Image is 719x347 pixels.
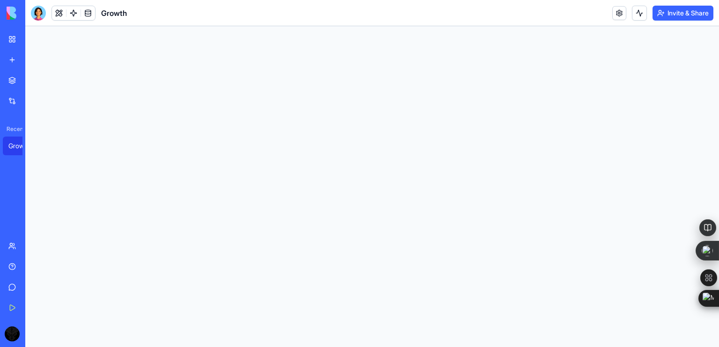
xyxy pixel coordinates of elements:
[653,6,713,21] button: Invite & Share
[8,141,35,151] div: Growth
[3,137,40,155] a: Growth
[3,125,22,133] span: Recent
[5,326,20,341] img: ACg8ocJetzQJJ8PQ65MPjfANBuykhHazs_4VuDgQ95jgNxn1HfdF6o3L=s96-c
[7,7,65,20] img: logo
[101,7,127,19] span: Growth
